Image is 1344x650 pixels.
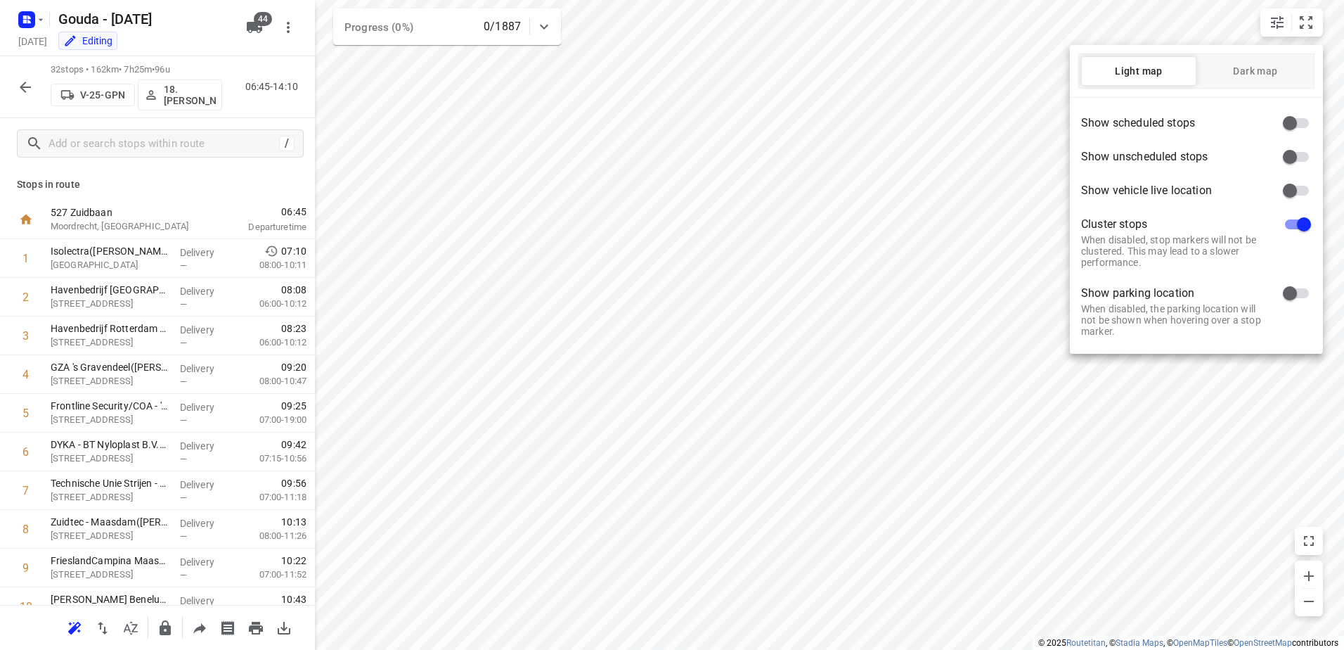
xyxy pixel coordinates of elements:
span: Show scheduled stops [1081,115,1272,132]
button: Dark map [1198,57,1312,85]
span: Show vehicle live location [1081,182,1272,199]
button: Light map [1082,57,1196,85]
span: Cluster stops [1081,216,1272,233]
span: Dark map [1198,65,1312,77]
span: Show parking location [1081,285,1272,302]
p: When disabled, the parking location will not be shown when hovering over a stop marker. [1081,303,1272,337]
span: Light map [1082,65,1196,77]
span: Show unscheduled stops [1081,148,1272,165]
p: When disabled, stop markers will not be clustered. This may lead to a slower performance. [1081,234,1272,268]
